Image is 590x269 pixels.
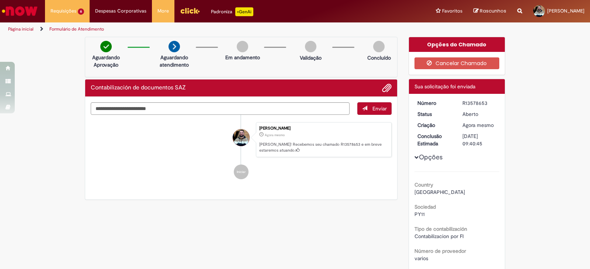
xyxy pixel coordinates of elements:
[414,181,433,188] b: Country
[265,133,285,137] span: Agora mesmo
[462,121,497,129] div: 29/09/2025 17:40:40
[462,122,494,128] span: Agora mesmo
[259,142,388,153] p: [PERSON_NAME]! Recebemos seu chamado R13578653 e em breve estaremos atuando.
[414,203,436,210] b: Sociedad
[78,8,84,15] span: 6
[88,54,124,68] p: Aguardando Aprovação
[237,41,248,52] img: img-circle-grey.png
[372,105,387,112] span: Enviar
[91,102,350,115] textarea: Digite sua mensagem aqui...
[414,248,466,254] b: Número de proveedor
[169,41,180,52] img: arrow-next.png
[382,83,392,93] button: Adicionar anexos
[414,233,464,240] span: Contabilizacion por FI
[235,7,253,16] p: +GenAi
[547,8,584,14] span: [PERSON_NAME]
[414,189,465,195] span: [GEOGRAPHIC_DATA]
[211,7,253,16] div: Padroniza
[480,7,506,14] span: Rascunhos
[6,22,388,36] ul: Trilhas de página
[373,41,385,52] img: img-circle-grey.png
[100,41,112,52] img: check-circle-green.png
[8,26,34,32] a: Página inicial
[265,133,285,137] time: 29/09/2025 17:40:40
[259,126,388,131] div: [PERSON_NAME]
[49,26,104,32] a: Formulário de Atendimento
[225,54,260,61] p: Em andamento
[412,121,457,129] dt: Criação
[412,110,457,118] dt: Status
[91,85,186,91] h2: Contabilización de documentos SAZ Histórico de tíquete
[442,7,462,15] span: Favoritos
[357,102,392,115] button: Enviar
[412,99,457,107] dt: Número
[180,5,200,16] img: click_logo_yellow_360x200.png
[462,110,497,118] div: Aberto
[300,54,322,61] p: Validação
[412,132,457,147] dt: Conclusão Estimada
[367,54,391,61] p: Concluído
[51,7,76,15] span: Requisições
[1,4,39,18] img: ServiceNow
[462,99,497,107] div: R13578653
[95,7,146,15] span: Despesas Corporativas
[414,211,425,217] span: PY11
[414,226,467,232] b: Tipo de contabilización
[91,115,392,187] ul: Histórico de tíquete
[409,37,505,52] div: Opções do Chamado
[91,122,392,157] li: Pedro Henrique Rossi
[156,54,192,68] p: Aguardando atendimento
[233,129,250,146] div: Pedro Henrique Rossi
[305,41,316,52] img: img-circle-grey.png
[414,83,475,90] span: Sua solicitação foi enviada
[473,8,506,15] a: Rascunhos
[462,132,497,147] div: [DATE] 09:40:45
[414,57,500,69] button: Cancelar Chamado
[414,255,428,262] span: varios
[157,7,169,15] span: More
[462,122,494,128] time: 29/09/2025 17:40:40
